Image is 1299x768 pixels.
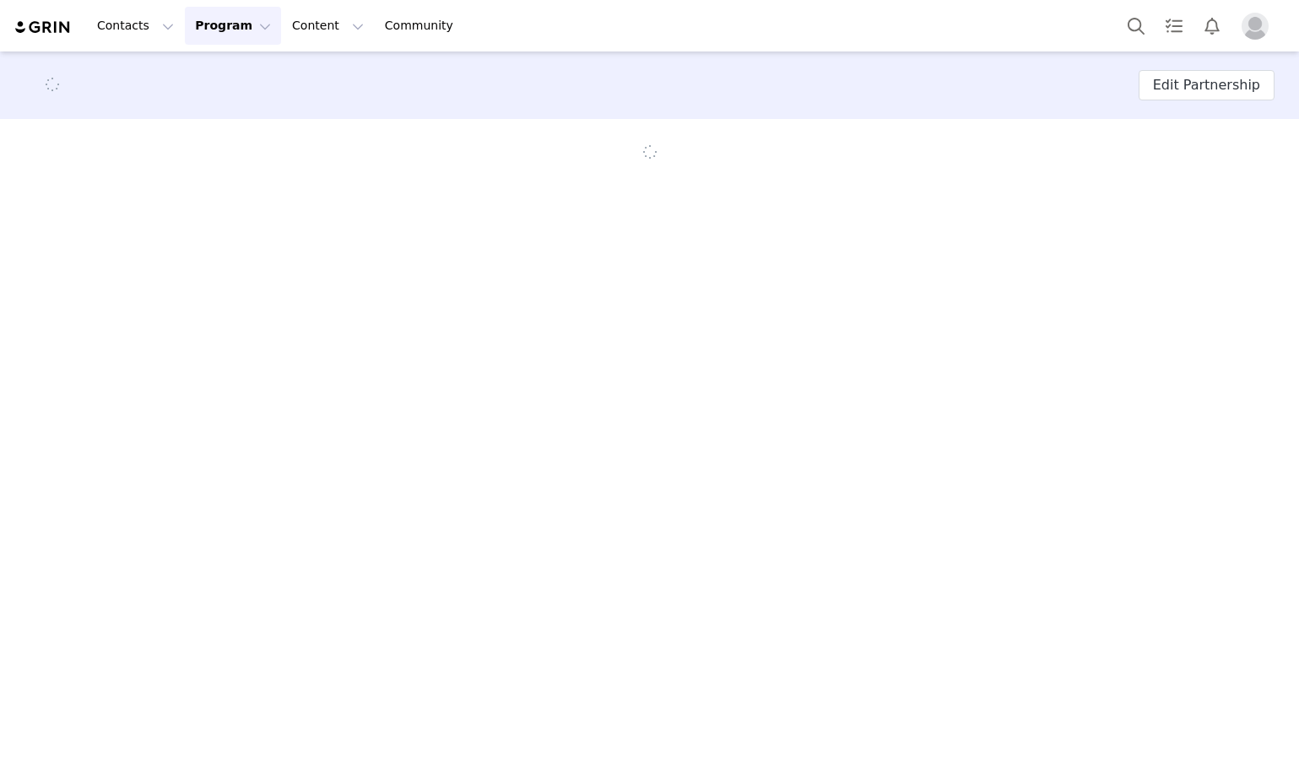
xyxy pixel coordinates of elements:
button: Program [185,7,281,45]
a: Community [375,7,471,45]
button: Profile [1231,13,1285,40]
button: Content [282,7,374,45]
button: Contacts [87,7,184,45]
a: Tasks [1156,7,1193,45]
button: Search [1118,7,1155,45]
button: Edit Partnership [1139,70,1275,100]
img: grin logo [14,19,73,35]
img: placeholder-profile.jpg [1242,13,1269,40]
button: Notifications [1193,7,1231,45]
